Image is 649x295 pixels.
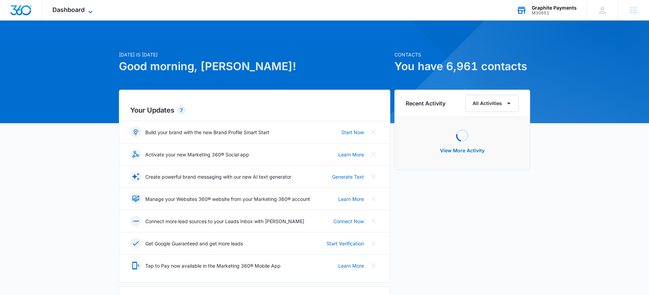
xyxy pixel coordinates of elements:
[145,218,304,225] p: Connect more lead sources to your Leads Inbox with [PERSON_NAME]
[368,260,379,271] button: Close
[130,105,379,115] h2: Your Updates
[338,195,364,203] a: Learn More
[532,11,577,15] div: account id
[394,51,530,58] p: Contacts
[338,151,364,158] a: Learn More
[532,5,577,11] div: account name
[394,58,530,75] h1: You have 6,961 contacts
[145,262,281,269] p: Tap to Pay now available in the Marketing 360® Mobile App
[368,193,379,204] button: Close
[119,58,390,75] h1: Good morning, [PERSON_NAME]!
[433,142,491,159] button: View More Activity
[338,262,364,269] a: Learn More
[368,171,379,182] button: Close
[145,240,243,247] p: Get Google Guaranteed and get more leads
[368,238,379,249] button: Close
[332,173,364,180] a: Generate Text
[341,129,364,136] a: Start Now
[145,195,310,203] p: Manage your Websites 360® website from your Marketing 360® account
[52,6,85,13] span: Dashboard
[333,218,364,225] a: Connect Now
[145,173,291,180] p: Create powerful brand messaging with our new AI text generator
[368,216,379,227] button: Close
[145,129,269,136] p: Build your brand with the new Brand Profile Smart Start
[145,151,249,158] p: Activate your new Marketing 360® Social app
[368,149,379,160] button: Close
[368,127,379,138] button: Close
[177,106,186,114] div: 7
[406,99,445,107] h6: Recent Activity
[465,95,519,112] button: All Activities
[327,240,364,247] a: Start Verification
[119,51,390,58] p: [DATE] is [DATE]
